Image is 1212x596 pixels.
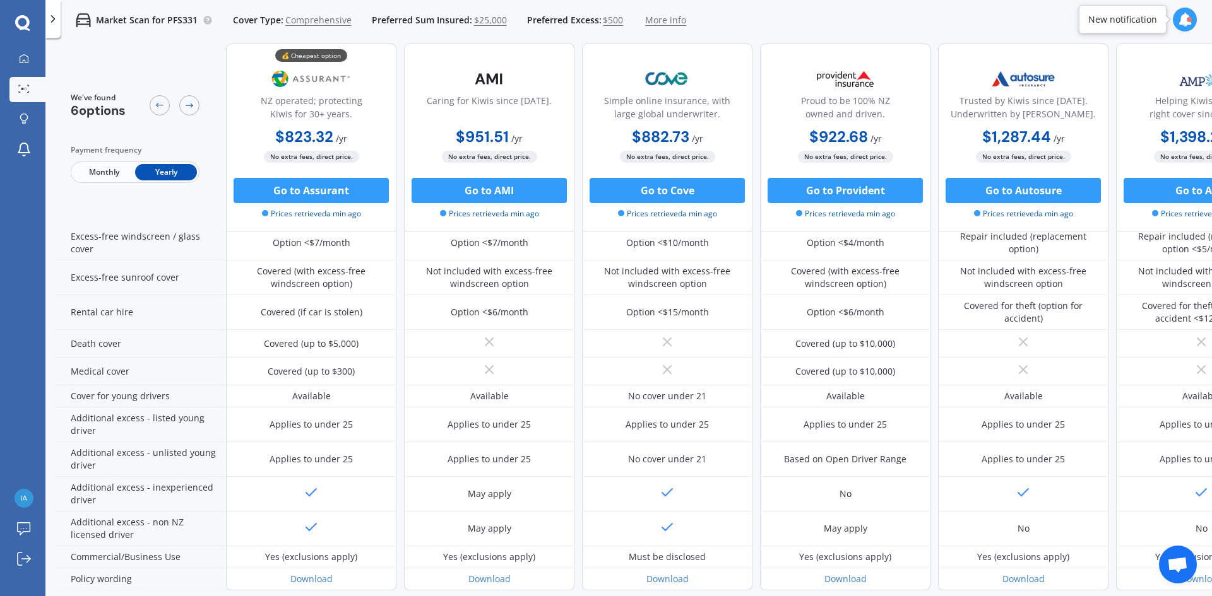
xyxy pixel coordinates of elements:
div: Applies to under 25 [270,418,353,431]
div: Applies to under 25 [448,453,531,465]
span: Prices retrieved a min ago [974,208,1073,219]
img: Autosure.webp [982,63,1065,95]
div: Covered (if car is stolen) [261,306,362,318]
div: Death cover [56,330,226,358]
div: Covered (up to $5,000) [264,337,359,350]
div: 💰 Cheapest option [275,49,347,62]
span: No extra fees, direct price. [264,151,359,163]
div: Must be disclosed [629,551,706,563]
span: Monthly [73,164,135,180]
div: Applies to under 25 [982,418,1065,431]
div: Covered (with excess-free windscreen option) [235,265,387,290]
div: No cover under 21 [628,390,706,402]
div: Option <$7/month [273,237,350,249]
b: $922.68 [809,127,868,146]
div: Option <$15/month [626,306,709,318]
div: Available [292,390,331,402]
span: Prices retrieved a min ago [440,208,539,219]
div: Proud to be 100% NZ owned and driven. [771,94,920,126]
div: Applies to under 25 [626,418,709,431]
div: No [1196,522,1208,535]
div: Medical cover [56,358,226,385]
span: / yr [692,132,703,144]
p: Market Scan for PFS331 [96,14,198,26]
img: Cove.webp [626,63,709,95]
span: / yr [511,132,523,144]
div: Available [470,390,509,402]
div: Applies to under 25 [982,453,1065,465]
a: Download [824,573,867,585]
div: Not included with excess-free windscreen option [413,265,565,290]
span: Preferred Excess: [527,14,602,26]
span: / yr [1054,132,1065,144]
span: Preferred Sum Insured: [372,14,472,26]
div: Yes (exclusions apply) [977,551,1069,563]
div: Additional excess - inexperienced driver [56,477,226,511]
div: No cover under 21 [628,453,706,465]
div: Covered (up to $10,000) [795,365,895,378]
button: Go to Cove [590,178,745,203]
span: Yearly [135,164,197,180]
a: Download [646,573,689,585]
a: Download [290,573,333,585]
div: Payment frequency [71,144,199,156]
b: $1,287.44 [982,127,1051,146]
span: Cover Type: [233,14,283,26]
div: Open chat [1159,546,1197,583]
div: Option <$7/month [451,237,528,249]
span: Prices retrieved a min ago [618,208,717,219]
button: Go to Autosure [946,178,1101,203]
div: Repair included (replacement option) [948,230,1099,255]
div: Applies to under 25 [804,418,887,431]
div: Excess-free sunroof cover [56,260,226,295]
b: $882.73 [632,127,689,146]
div: Applies to under 25 [270,453,353,465]
div: Covered (with excess-free windscreen option) [769,265,921,290]
div: Commercial/Business Use [56,546,226,568]
img: AMI-text-1.webp [448,63,531,95]
div: NZ operated; protecting Kiwis for 30+ years. [237,94,386,126]
div: Additional excess - non NZ licensed driver [56,511,226,546]
span: 6 options [71,102,126,119]
img: Provident.png [804,63,887,95]
div: No [840,488,852,500]
div: New notification [1088,13,1157,26]
span: $500 [603,14,623,26]
div: May apply [824,522,867,535]
img: Assurant.png [270,63,353,95]
div: Applies to under 25 [448,418,531,431]
div: Covered for theft (option for accident) [948,300,1099,325]
div: No [1018,522,1030,535]
span: $25,000 [474,14,507,26]
div: Trusted by Kiwis since [DATE]. Underwritten by [PERSON_NAME]. [949,94,1098,126]
div: Yes (exclusions apply) [265,551,357,563]
span: No extra fees, direct price. [798,151,893,163]
div: Excess-free windscreen / glass cover [56,226,226,260]
span: We've found [71,92,126,103]
b: $823.32 [275,127,333,146]
div: Option <$10/month [626,237,709,249]
div: Rental car hire [56,295,226,330]
div: Additional excess - listed young driver [56,407,226,442]
div: Cover for young drivers [56,385,226,407]
div: Covered (up to $300) [268,365,355,378]
span: No extra fees, direct price. [976,151,1071,163]
div: Additional excess - unlisted young driver [56,442,226,477]
div: May apply [468,488,511,500]
span: Prices retrieved a min ago [796,208,895,219]
div: Option <$6/month [807,306,884,318]
span: No extra fees, direct price. [442,151,537,163]
div: Option <$4/month [807,237,884,249]
div: Caring for Kiwis since [DATE]. [427,94,552,126]
div: Policy wording [56,568,226,590]
b: $951.51 [456,127,509,146]
div: Available [1004,390,1043,402]
div: Simple online insurance, with large global underwriter. [593,94,742,126]
div: May apply [468,522,511,535]
button: Go to AMI [412,178,567,203]
span: Comprehensive [285,14,352,26]
button: Go to Provident [768,178,923,203]
div: Available [826,390,865,402]
span: / yr [336,132,347,144]
a: Download [468,573,511,585]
